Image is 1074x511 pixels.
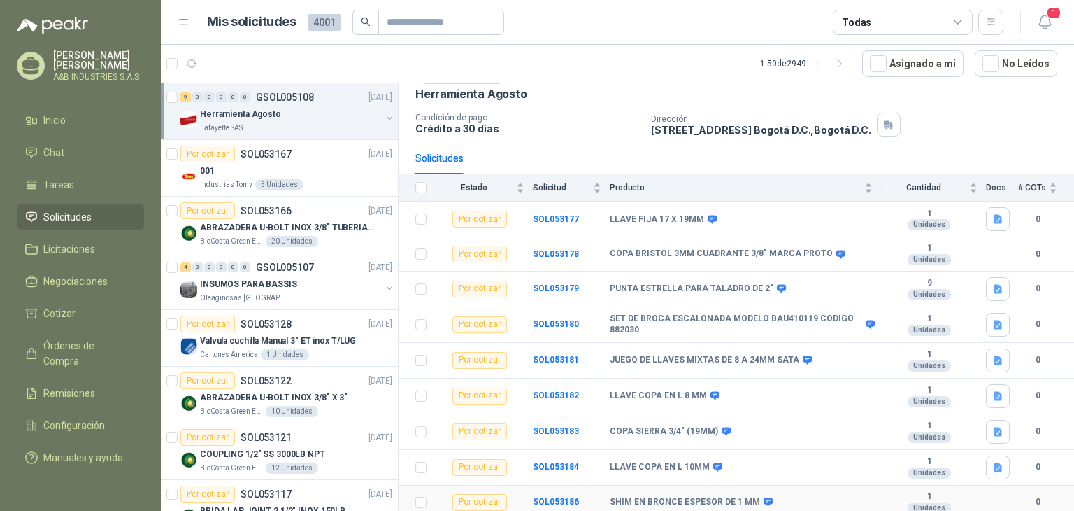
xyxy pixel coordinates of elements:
[207,12,296,32] h1: Mis solicitudes
[452,494,507,511] div: Por cotizar
[180,168,197,185] img: Company Logo
[200,164,215,178] p: 001
[533,426,579,436] a: SOL053183
[610,355,799,366] b: JUEGO DE LLAVES MIXTAS DE 8 A 24MM SATA
[53,50,144,70] p: [PERSON_NAME] [PERSON_NAME]
[256,92,314,102] p: GSOL005108
[228,262,238,272] div: 0
[161,310,398,367] a: Por cotizarSOL053128[DATE] Company LogoValvula cuchilla Manual 3" ET inox T/LUGCartones America1 ...
[308,14,341,31] span: 4001
[200,221,374,234] p: ABRAZADERA U-BOLT INOX 3/8" TUBERIA 4"
[452,423,507,440] div: Por cotizar
[180,262,191,272] div: 4
[651,124,871,136] p: [STREET_ADDRESS] Bogotá D.C. , Bogotá D.C.
[241,376,292,386] p: SOL053122
[1018,183,1046,192] span: # COTs
[204,262,215,272] div: 0
[881,278,978,289] b: 9
[908,254,951,265] div: Unidades
[862,50,964,77] button: Asignado a mi
[43,113,66,128] span: Inicio
[200,391,348,405] p: ABRAZADERA U-BOLT INOX 3/8" X 3"
[1018,496,1057,509] b: 0
[975,50,1057,77] button: No Leídos
[43,145,64,160] span: Chat
[1046,6,1061,20] span: 1
[452,316,507,333] div: Por cotizar
[881,385,978,396] b: 1
[200,463,263,474] p: BioCosta Green Energy S.A.S
[610,174,881,202] th: Producto
[1018,213,1057,226] b: 0
[17,332,144,374] a: Órdenes de Compra
[908,325,951,336] div: Unidades
[228,92,238,102] div: 0
[610,314,862,335] b: SET DE BROCA ESCALONADA MODELO BAU410119 CODIGO 882030
[842,15,871,30] div: Todas
[17,300,144,327] a: Cotizar
[1018,461,1057,474] b: 0
[17,17,88,34] img: Logo peakr
[415,150,464,166] div: Solicitudes
[43,306,76,321] span: Cotizar
[533,462,579,472] b: SOL053184
[610,183,861,192] span: Producto
[533,249,579,259] b: SOL053178
[192,92,203,102] div: 0
[200,335,356,348] p: Valvula cuchilla Manual 3" ET inox T/LUG
[43,450,123,465] span: Manuales y ayuda
[180,281,197,298] img: Company Logo
[881,456,978,468] b: 1
[908,432,951,443] div: Unidades
[533,283,579,293] a: SOL053179
[452,388,507,405] div: Por cotizar
[200,122,243,134] p: Lafayette SAS
[361,17,371,27] span: search
[533,174,610,202] th: Solicitud
[435,174,533,202] th: Estado
[261,349,309,360] div: 1 Unidades
[368,204,392,218] p: [DATE]
[908,468,951,479] div: Unidades
[180,111,197,128] img: Company Logo
[17,171,144,198] a: Tareas
[452,246,507,262] div: Por cotizar
[240,262,250,272] div: 0
[266,406,318,417] div: 10 Unidades
[368,261,392,274] p: [DATE]
[161,140,398,197] a: Por cotizarSOL053167[DATE] Company Logo001Industrias Tomy5 Unidades
[368,488,392,501] p: [DATE]
[452,459,507,476] div: Por cotizar
[368,431,392,444] p: [DATE]
[180,372,235,389] div: Por cotizar
[240,92,250,102] div: 0
[435,183,513,192] span: Estado
[881,421,978,432] b: 1
[368,91,392,104] p: [DATE]
[881,183,966,192] span: Cantidad
[651,114,871,124] p: Dirección
[43,274,108,289] span: Negociaciones
[241,433,292,442] p: SOL053121
[760,52,851,75] div: 1 - 50 de 2949
[881,243,978,254] b: 1
[17,380,144,407] a: Remisiones
[533,497,579,507] a: SOL053186
[908,396,951,407] div: Unidades
[161,197,398,253] a: Por cotizarSOL053166[DATE] Company LogoABRAZADERA U-BOLT INOX 3/8" TUBERIA 4"BioCosta Green Energ...
[241,206,292,216] p: SOL053166
[192,262,203,272] div: 0
[415,122,640,134] p: Crédito a 30 días
[1018,282,1057,295] b: 0
[533,355,579,365] a: SOL053181
[256,262,314,272] p: GSOL005107
[17,268,144,295] a: Negociaciones
[53,73,144,81] p: A&B INDUSTRIES S.A.S
[17,107,144,134] a: Inicio
[180,451,197,468] img: Company Logo
[17,139,144,166] a: Chat
[1018,318,1057,331] b: 0
[200,179,252,190] p: Industrias Tomy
